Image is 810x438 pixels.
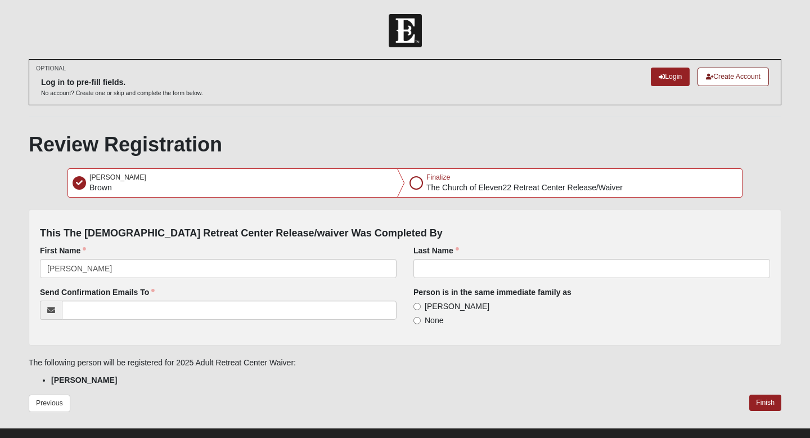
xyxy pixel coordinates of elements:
span: [PERSON_NAME] [89,173,146,181]
input: None [413,317,421,324]
label: First Name [40,245,86,256]
h6: Log in to pre-fill fields. [41,78,203,87]
img: Church of Eleven22 Logo [389,14,422,47]
p: The Church of Eleven22 Retreat Center Release/Waiver [426,182,623,194]
span: None [425,316,443,325]
label: Last Name [413,245,459,256]
input: [PERSON_NAME] [413,303,421,310]
label: Send Confirmation Emails To [40,287,155,298]
span: [PERSON_NAME] [425,302,489,311]
span: Finalize [426,173,450,181]
h4: This The [DEMOGRAPHIC_DATA] Retreat Center Release/waiver Was Completed By [40,227,770,240]
small: OPTIONAL [36,64,66,73]
p: Brown [89,182,146,194]
p: No account? Create one or skip and complete the form below. [41,89,203,97]
a: Create Account [697,68,769,86]
a: Login [651,68,690,86]
label: Person is in the same immediate family as [413,287,571,298]
button: Previous [29,395,70,412]
p: The following person will be registered for 2025 Adult Retreat Center Waiver: [29,357,781,369]
button: Finish [749,395,781,411]
h1: Review Registration [29,132,781,157]
strong: [PERSON_NAME] [51,376,117,385]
